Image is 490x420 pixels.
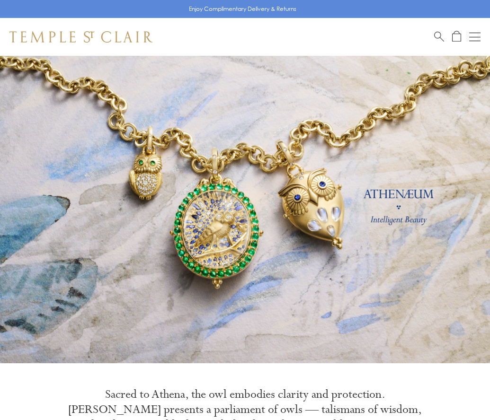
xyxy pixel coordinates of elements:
a: Open Shopping Bag [452,31,461,43]
img: Temple St. Clair [9,31,152,43]
p: Enjoy Complimentary Delivery & Returns [189,4,296,14]
button: Open navigation [469,31,481,43]
a: Search [434,31,444,43]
